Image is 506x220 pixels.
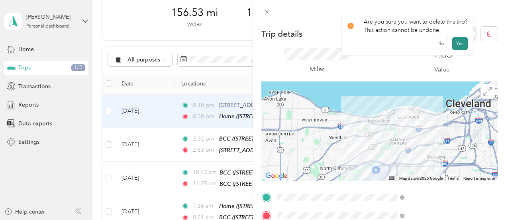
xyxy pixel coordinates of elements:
iframe: Everlance-gr Chat Button Frame [461,175,506,220]
div: Are you sure you want to delete this trip? This action cannot be undone. [347,18,468,34]
p: Trip details [261,28,302,40]
button: Keyboard shortcuts [389,176,394,180]
button: No [433,37,448,50]
span: Map data ©2025 Google [399,176,443,180]
a: Open this area in Google Maps (opens a new window) [263,171,290,181]
a: Terms (opens in new tab) [447,176,459,180]
button: Yes [452,37,468,50]
p: Value [434,65,450,75]
p: Miles [310,64,325,74]
img: Google [263,171,290,181]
